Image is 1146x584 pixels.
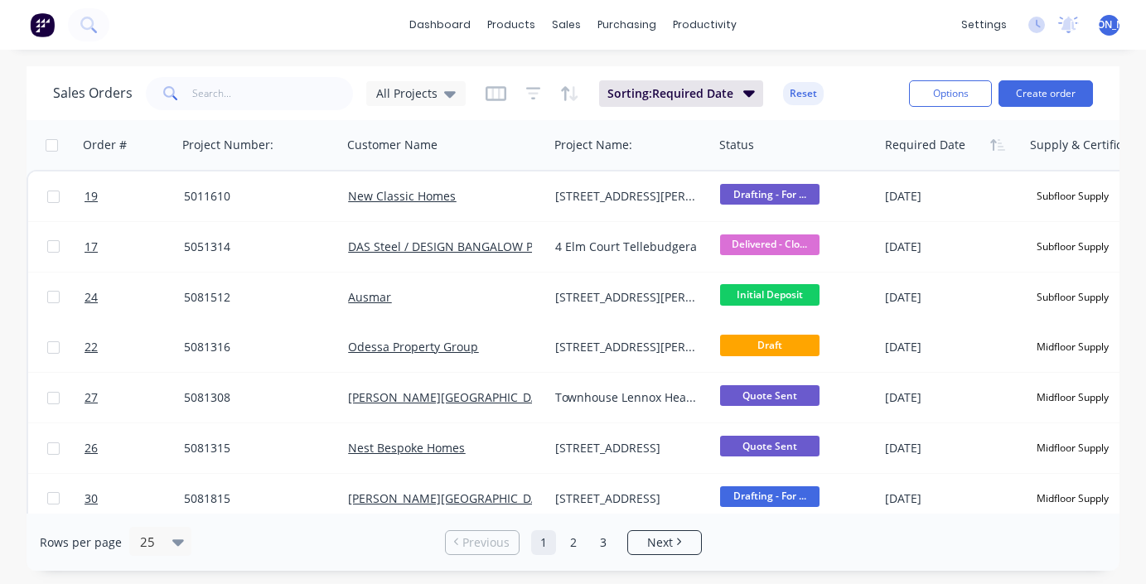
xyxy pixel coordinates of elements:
[184,289,328,306] div: 5081512
[348,239,570,254] a: DAS Steel / DESIGN BANGALOW PTY LTD
[1030,336,1115,358] div: Midfloor Supply
[85,322,184,372] a: 22
[348,389,573,405] a: [PERSON_NAME][GEOGRAPHIC_DATA] Co
[555,188,699,205] div: [STREET_ADDRESS][PERSON_NAME]
[182,137,273,153] div: Project Number:
[184,239,328,255] div: 5051314
[909,80,992,107] button: Options
[555,289,699,306] div: [STREET_ADDRESS][PERSON_NAME]
[885,137,965,153] div: Required Date
[348,440,465,456] a: Nest Bespoke Homes
[647,534,673,551] span: Next
[554,137,632,153] div: Project Name:
[720,486,820,507] span: Drafting - For ...
[885,188,1017,205] div: [DATE]
[85,373,184,422] a: 27
[555,490,699,507] div: [STREET_ADDRESS]
[1030,387,1115,408] div: Midfloor Supply
[720,184,820,205] span: Drafting - For ...
[438,530,708,555] ul: Pagination
[999,80,1093,107] button: Create order
[184,389,328,406] div: 5081308
[607,85,733,102] span: Sorting: Required Date
[30,12,55,37] img: Factory
[192,77,354,110] input: Search...
[885,339,1017,355] div: [DATE]
[184,188,328,205] div: 5011610
[85,474,184,524] a: 30
[531,530,556,555] a: Page 1 is your current page
[720,284,820,305] span: Initial Deposit
[85,273,184,322] a: 24
[885,239,1017,255] div: [DATE]
[555,339,699,355] div: [STREET_ADDRESS][PERSON_NAME]
[599,80,763,107] button: Sorting:Required Date
[85,188,98,205] span: 19
[446,534,519,551] a: Previous page
[665,12,745,37] div: productivity
[462,534,510,551] span: Previous
[85,490,98,507] span: 30
[719,137,754,153] div: Status
[40,534,122,551] span: Rows per page
[184,490,328,507] div: 5081815
[85,171,184,221] a: 19
[885,289,1017,306] div: [DATE]
[720,234,820,255] span: Delivered - Clo...
[720,385,820,406] span: Quote Sent
[561,530,586,555] a: Page 2
[720,436,820,456] span: Quote Sent
[555,389,699,406] div: Townhouse Lennox Head Type A, B, C
[1030,186,1115,207] div: Subfloor Supply
[885,490,1017,507] div: [DATE]
[720,335,820,355] span: Draft
[555,440,699,456] div: [STREET_ADDRESS]
[348,490,573,506] a: [PERSON_NAME][GEOGRAPHIC_DATA] Co
[401,12,479,37] a: dashboard
[348,339,478,355] a: Odessa Property Group
[885,389,1017,406] div: [DATE]
[544,12,589,37] div: sales
[85,389,98,406] span: 27
[628,534,701,551] a: Next page
[85,239,98,255] span: 17
[347,137,438,153] div: Customer Name
[591,530,616,555] a: Page 3
[85,423,184,473] a: 26
[885,440,1017,456] div: [DATE]
[1030,488,1115,509] div: Midfloor Supply
[376,84,438,102] span: All Projects
[555,239,699,255] div: 4 Elm Court Tellebudgera
[83,137,127,153] div: Order #
[479,12,544,37] div: products
[348,289,391,305] a: Ausmar
[184,339,328,355] div: 5081316
[85,289,98,306] span: 24
[589,12,665,37] div: purchasing
[1030,236,1115,258] div: Subfloor Supply
[348,188,456,204] a: New Classic Homes
[184,440,328,456] div: 5081315
[1030,286,1115,307] div: Subfloor Supply
[85,339,98,355] span: 22
[53,85,133,101] h1: Sales Orders
[85,440,98,456] span: 26
[783,82,824,105] button: Reset
[953,12,1015,37] div: settings
[85,222,184,272] a: 17
[1030,437,1115,459] div: Midfloor Supply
